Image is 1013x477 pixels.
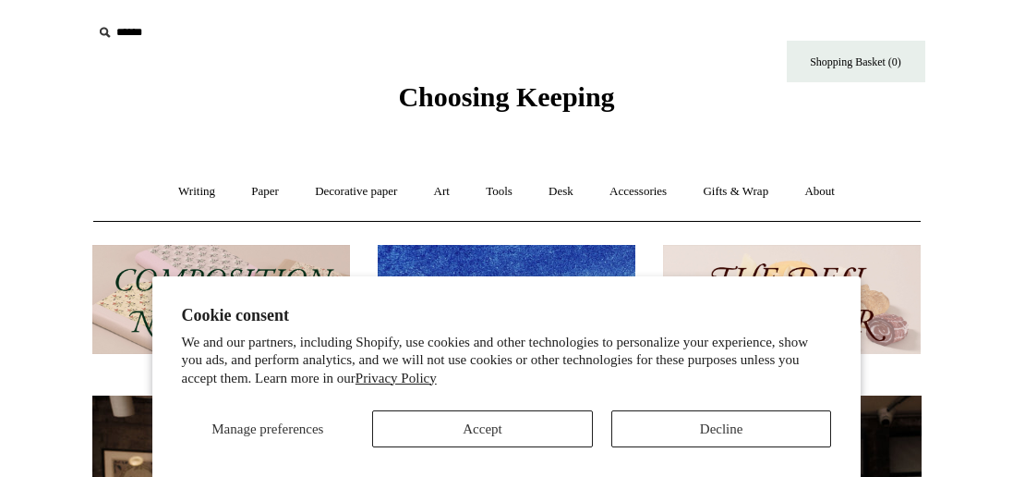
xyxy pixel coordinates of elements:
[298,167,414,216] a: Decorative paper
[398,81,614,112] span: Choosing Keeping
[611,410,832,447] button: Decline
[788,167,851,216] a: About
[398,96,614,109] a: Choosing Keeping
[182,410,355,447] button: Manage preferences
[235,167,295,216] a: Paper
[356,371,437,385] a: Privacy Policy
[162,167,232,216] a: Writing
[211,422,323,436] span: Manage preferences
[417,167,466,216] a: Art
[372,410,593,447] button: Accept
[663,245,921,355] img: The Deli Counter
[593,167,683,216] a: Accessories
[182,334,832,388] p: We and our partners, including Shopify, use cookies and other technologies to personalize your ex...
[787,41,925,82] a: Shopping Basket (0)
[92,245,350,355] img: 202302 Composition ledgers.jpg__PID:69722ee6-fa44-49dd-a067-31375e5d54ec
[469,167,529,216] a: Tools
[378,245,635,355] img: New.jpg__PID:f73bdf93-380a-4a35-bcfe-7823039498e1
[686,167,785,216] a: Gifts & Wrap
[182,306,832,325] h2: Cookie consent
[532,167,590,216] a: Desk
